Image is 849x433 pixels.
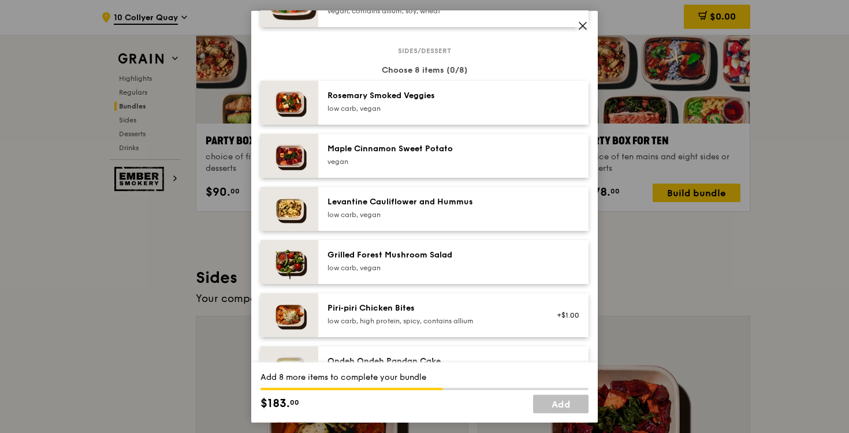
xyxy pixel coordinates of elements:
div: Maple Cinnamon Sweet Potato [327,143,535,155]
div: Choose 8 items (0/8) [260,65,589,76]
img: daily_normal_Thyme-Rosemary-Zucchini-HORZ.jpg [260,81,318,125]
img: daily_normal_Grilled-Forest-Mushroom-Salad-HORZ.jpg [260,240,318,284]
div: low carb, vegan [327,210,535,219]
span: 00 [290,397,299,406]
div: low carb, high protein, spicy, contains allium [327,316,535,326]
div: Rosemary Smoked Veggies [327,90,535,102]
div: +$1.00 [549,311,579,320]
div: Levantine Cauliflower and Hummus [327,196,535,208]
img: daily_normal_Piri-Piri-Chicken-Bites-HORZ.jpg [260,293,318,337]
span: Sides/dessert [393,46,456,55]
img: daily_normal_Ondeh_Ondeh_Pandan_Cake-HORZ.jpg [260,346,318,390]
a: Add [533,394,589,413]
div: low carb, vegan [327,263,535,273]
div: Piri‑piri Chicken Bites [327,303,535,314]
div: vegan [327,157,535,166]
div: vegan, contains allium, soy, wheat [327,6,535,16]
span: $183. [260,394,290,412]
div: Ondeh Ondeh Pandan Cake [327,356,535,367]
div: Grilled Forest Mushroom Salad [327,249,535,261]
img: daily_normal_Maple_Cinnamon_Sweet_Potato__Horizontal_.jpg [260,134,318,178]
div: Add 8 more items to complete your bundle [260,371,589,383]
div: low carb, vegan [327,104,535,113]
img: daily_normal_Levantine_Cauliflower_and_Hummus__Horizontal_.jpg [260,187,318,231]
